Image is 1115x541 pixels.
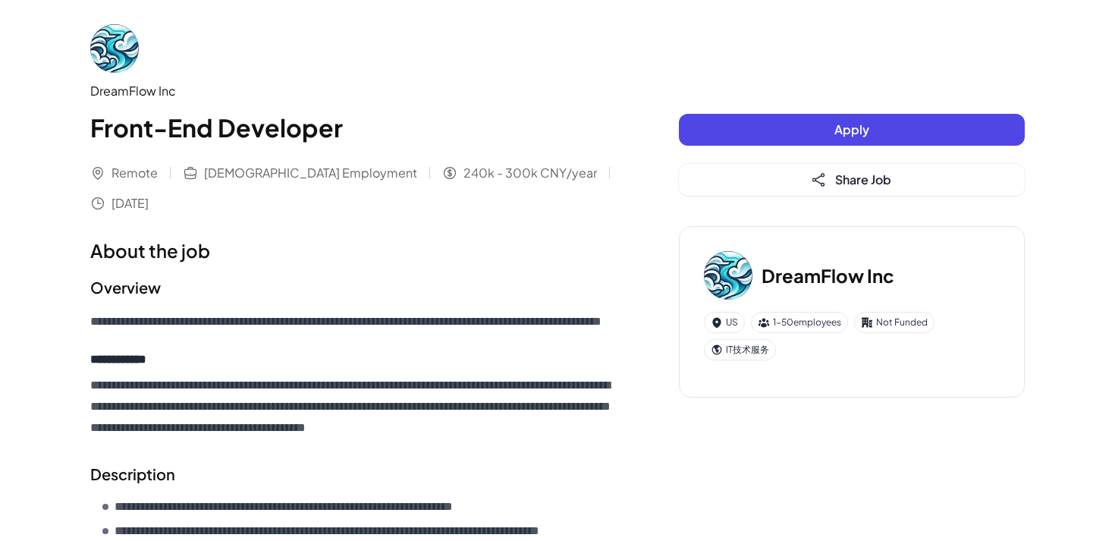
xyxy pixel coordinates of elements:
div: DreamFlow Inc [90,82,618,100]
div: Not Funded [854,312,934,333]
span: Remote [111,164,158,182]
img: Dr [90,24,139,73]
button: Apply [679,114,1025,146]
span: [DEMOGRAPHIC_DATA] Employment [204,164,417,182]
div: IT技术服务 [704,339,776,360]
img: Dr [704,251,752,300]
span: [DATE] [111,194,149,212]
h3: DreamFlow Inc [762,262,894,289]
h2: Description [90,463,618,486]
h1: About the job [90,237,618,264]
span: Apply [834,121,869,137]
h1: Front-End Developer [90,109,618,146]
span: Share Job [835,171,891,187]
div: US [704,312,745,333]
h2: Overview [90,276,618,299]
span: 240k - 300k CNY/year [463,164,597,182]
button: Share Job [679,164,1025,196]
div: 1-50 employees [751,312,848,333]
